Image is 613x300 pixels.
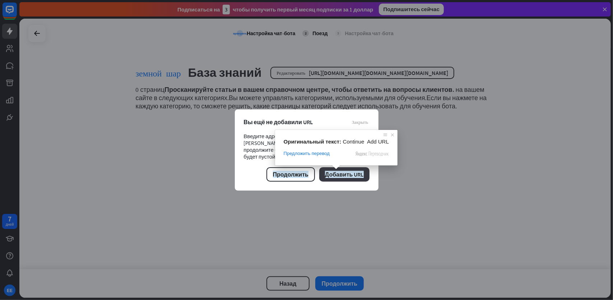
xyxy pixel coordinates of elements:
button: Open LiveChat chat widget [6,3,27,24]
button: Добавить URL [319,167,370,182]
ya-tr-span: Введите адрес своего веб-сайта, чтобы [PERSON_NAME] мог его просканировать. [244,133,344,146]
ya-tr-span: Если вы продолжите без сканирования, ваша история будет пустой. [244,140,364,160]
button: Продолжить [266,167,315,182]
ya-tr-span: Вы ещё не добавили URL [244,118,313,126]
ya-tr-span: Закрыть [352,119,368,124]
span: Предложить перевод [284,150,330,157]
span: Оригинальный текст: [284,139,342,145]
ya-tr-span: Продолжить [273,171,308,178]
span: Continue Add URL [343,139,389,145]
ya-tr-span: Добавить URL [325,171,364,178]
